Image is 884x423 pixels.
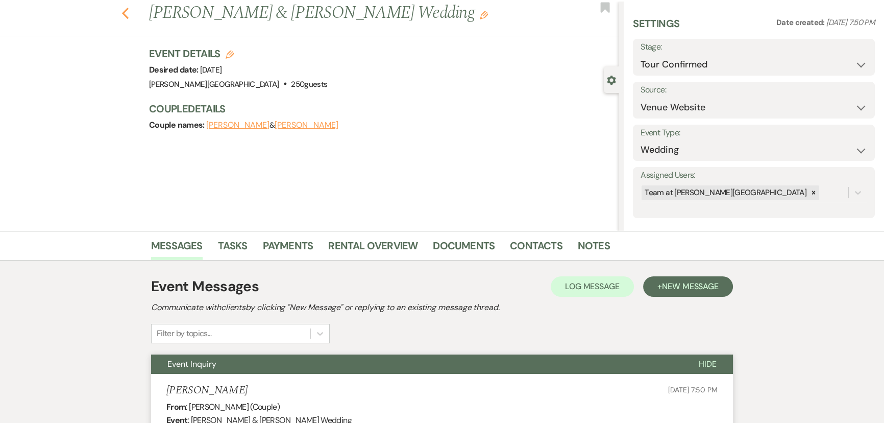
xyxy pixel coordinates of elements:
[641,83,867,98] label: Source:
[166,384,248,397] h5: [PERSON_NAME]
[641,40,867,55] label: Stage:
[149,46,327,61] h3: Event Details
[682,355,733,374] button: Hide
[641,126,867,140] label: Event Type:
[328,238,418,260] a: Rental Overview
[151,301,733,314] h2: Communicate with clients by clicking "New Message" or replying to an existing message thread.
[480,10,488,19] button: Edit
[149,120,206,130] span: Couple names:
[607,75,616,84] button: Close lead details
[151,355,682,374] button: Event Inquiry
[662,281,719,292] span: New Message
[433,238,495,260] a: Documents
[149,102,608,116] h3: Couple Details
[826,17,875,28] span: [DATE] 7:50 PM
[291,79,327,89] span: 250 guests
[149,1,521,26] h1: [PERSON_NAME] & [PERSON_NAME] Wedding
[699,359,717,369] span: Hide
[263,238,313,260] a: Payments
[642,185,808,200] div: Team at [PERSON_NAME][GEOGRAPHIC_DATA]
[218,238,248,260] a: Tasks
[551,276,634,297] button: Log Message
[157,327,211,340] div: Filter by topics...
[510,238,562,260] a: Contacts
[643,276,733,297] button: +New Message
[149,79,279,89] span: [PERSON_NAME][GEOGRAPHIC_DATA]
[668,385,718,394] span: [DATE] 7:50 PM
[151,276,259,297] h1: Event Messages
[641,168,867,183] label: Assigned Users:
[578,238,610,260] a: Notes
[776,17,826,28] span: Date created:
[151,238,203,260] a: Messages
[633,16,679,39] h3: Settings
[565,281,620,292] span: Log Message
[167,359,216,369] span: Event Inquiry
[200,65,222,75] span: [DATE]
[166,402,186,412] b: From
[206,120,338,130] span: &
[149,64,200,75] span: Desired date:
[275,121,338,129] button: [PERSON_NAME]
[206,121,269,129] button: [PERSON_NAME]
